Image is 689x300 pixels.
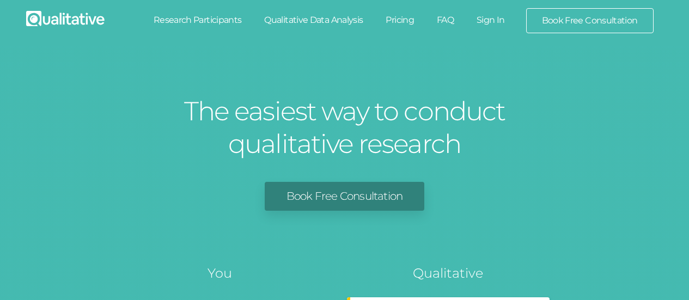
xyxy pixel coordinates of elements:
[208,265,232,281] tspan: You
[253,8,374,32] a: Qualitative Data Analysis
[413,265,483,281] tspan: Qualitative
[527,9,653,33] a: Book Free Consultation
[142,8,253,32] a: Research Participants
[181,95,508,160] h1: The easiest way to conduct qualitative research
[265,182,424,211] a: Book Free Consultation
[374,8,425,32] a: Pricing
[465,8,516,32] a: Sign In
[425,8,465,32] a: FAQ
[26,11,105,26] img: Qualitative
